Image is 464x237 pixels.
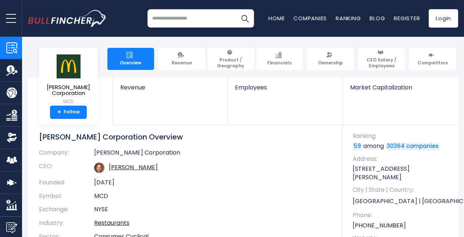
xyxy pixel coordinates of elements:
h1: [PERSON_NAME] Corporation Overview [39,132,331,142]
span: Competitors [418,60,448,66]
a: Ranking [336,14,361,22]
a: ceo [109,163,158,171]
a: Market Capitalization [343,77,457,103]
a: Companies [293,14,327,22]
a: [PERSON_NAME] Corporation MCD [44,54,92,106]
a: Revenue [158,48,205,70]
span: [PERSON_NAME] Corporation [45,84,92,96]
a: 30364 companies [386,143,440,150]
button: Search [236,9,254,28]
p: among [353,142,451,150]
p: [GEOGRAPHIC_DATA] | [GEOGRAPHIC_DATA] | US [353,196,451,207]
span: Phone: [353,211,451,219]
th: Symbol: [39,190,94,203]
span: Employees [235,84,335,91]
small: MCD [45,98,92,105]
td: NYSE [94,203,331,216]
a: Employees [228,77,342,103]
a: +Follow [50,106,87,119]
th: Exchange: [39,203,94,216]
a: Ownership [307,48,354,70]
span: Revenue [172,60,192,66]
a: Restaurants [94,219,129,227]
p: [STREET_ADDRESS][PERSON_NAME] [353,165,451,181]
a: CEO Salary / Employees [358,48,405,70]
th: Company: [39,149,94,160]
span: Overview [120,60,141,66]
span: Product / Geography [211,57,251,68]
th: CEO: [39,160,94,176]
span: Market Capitalization [350,84,450,91]
strong: + [57,109,61,116]
td: MCD [94,190,331,203]
a: Home [268,14,285,22]
a: Financials [256,48,303,70]
span: Financials [267,60,292,66]
td: [DATE] [94,176,331,190]
a: Revenue [113,77,227,103]
span: Address: [353,155,451,163]
a: Register [394,14,420,22]
span: Revenue [120,84,220,91]
a: Go to homepage [28,10,107,27]
a: Overview [107,48,154,70]
span: Ranking: [353,132,451,140]
a: 59 [353,143,362,150]
td: [PERSON_NAME] Corporation [94,149,331,160]
img: bullfincher logo [28,10,107,27]
span: City | State | Country: [353,186,451,194]
th: Industry: [39,216,94,230]
a: Product / Geography [207,48,254,70]
a: Competitors [409,48,456,70]
a: Blog [370,14,385,22]
a: Login [429,9,458,28]
th: Founded: [39,176,94,190]
span: Ownership [318,60,343,66]
img: Ownership [6,132,17,143]
img: chris-kempczinski.jpg [94,163,104,173]
span: CEO Salary / Employees [361,57,401,68]
a: [PHONE_NUMBER] [353,222,406,230]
